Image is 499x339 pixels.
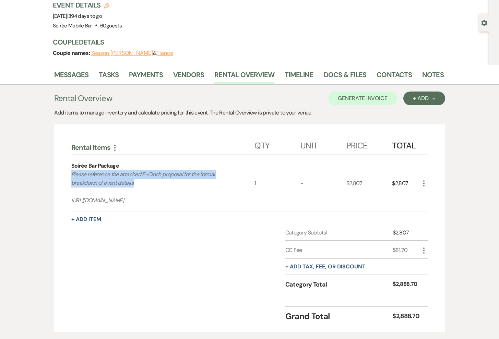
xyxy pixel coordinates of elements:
div: Rental Items [71,143,255,152]
button: Generate Invoice [328,92,397,105]
a: Vendors [173,69,204,84]
div: Category Subtotal [285,229,393,237]
button: + Add tax, fee, or discount [285,264,366,269]
span: & [91,50,173,57]
div: Qty [254,134,300,155]
div: - [300,155,346,211]
div: Soirée Bar Package [71,162,119,170]
a: Contacts [377,69,412,84]
div: $2,888.70 [392,312,419,321]
h3: Rental Overview [54,92,112,105]
div: $2,807 [346,155,392,211]
div: Category Total [285,280,393,289]
span: Soirée Mobile Bar [53,22,92,29]
div: Unit [300,134,346,155]
button: Season [PERSON_NAME] [91,50,153,56]
div: Price [346,134,392,155]
a: Docs & Files [324,69,366,84]
div: $2,888.70 [393,280,419,289]
a: Tasks [99,69,119,84]
span: 394 days to go [68,13,102,20]
span: Couple names: [53,49,91,57]
span: 60 guests [100,22,122,29]
a: Payments [129,69,163,84]
p: Please reference the attached E-Cinch proposal for the formal breakdown of event details. [URL][D... [71,170,236,205]
button: + Add [403,92,445,105]
a: Messages [54,69,89,84]
span: [DATE] [53,13,102,20]
span: | [67,13,102,20]
div: $2,807 [393,229,419,237]
div: Total [392,134,419,155]
button: Fiance [156,50,173,56]
a: Rental Overview [214,69,274,84]
button: Open lead details [481,19,487,26]
h3: Couple Details [53,37,437,47]
div: + Add [413,96,435,101]
div: $2,807 [392,155,419,211]
a: Notes [422,69,444,84]
h3: Event Details [53,0,122,10]
div: 1 [254,155,300,211]
button: + Add Item [71,217,101,222]
div: Grand Total [285,310,393,323]
div: $81.70 [393,246,419,254]
a: Timeline [285,69,313,84]
div: Add items to manage inventory and calculate pricing for this event. The Rental Overview is privat... [54,109,445,117]
div: CC Fee [285,246,393,254]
